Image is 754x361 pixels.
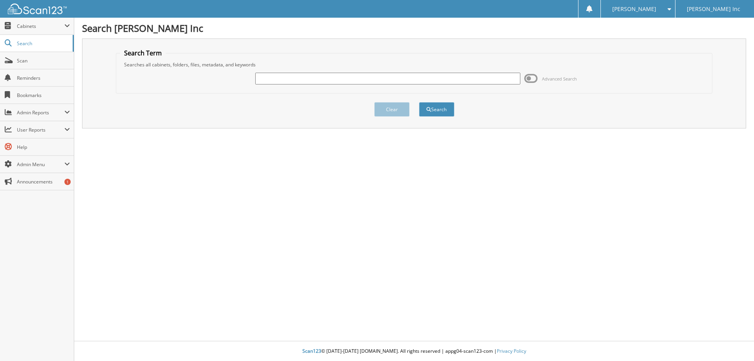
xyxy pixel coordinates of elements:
[17,161,64,168] span: Admin Menu
[17,23,64,29] span: Cabinets
[120,49,166,57] legend: Search Term
[497,348,526,354] a: Privacy Policy
[82,22,746,35] h1: Search [PERSON_NAME] Inc
[17,92,70,99] span: Bookmarks
[17,57,70,64] span: Scan
[64,179,71,185] div: 1
[17,126,64,133] span: User Reports
[419,102,454,117] button: Search
[542,76,577,82] span: Advanced Search
[17,109,64,116] span: Admin Reports
[374,102,410,117] button: Clear
[17,75,70,81] span: Reminders
[74,342,754,361] div: © [DATE]-[DATE] [DOMAIN_NAME]. All rights reserved | appg04-scan123-com |
[302,348,321,354] span: Scan123
[17,40,69,47] span: Search
[687,7,740,11] span: [PERSON_NAME] Inc
[17,144,70,150] span: Help
[17,178,70,185] span: Announcements
[120,61,708,68] div: Searches all cabinets, folders, files, metadata, and keywords
[612,7,656,11] span: [PERSON_NAME]
[8,4,67,14] img: scan123-logo-white.svg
